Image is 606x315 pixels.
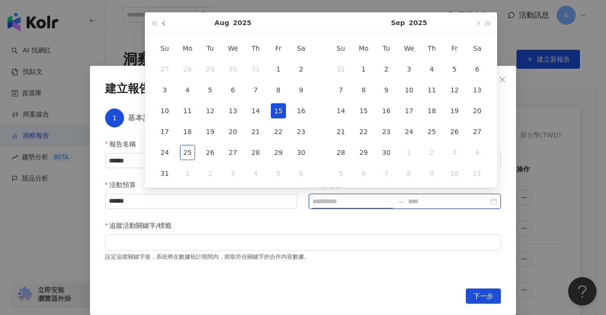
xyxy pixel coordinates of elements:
[398,59,420,80] td: 2025-09-03
[398,142,420,163] td: 2025-10-01
[157,166,172,181] div: 31
[248,124,263,139] div: 21
[180,62,195,77] div: 28
[105,153,297,168] input: 報告名稱
[106,194,297,208] input: 活動預算
[330,163,352,184] td: 2025-10-05
[225,82,241,98] div: 6
[398,121,420,142] td: 2025-09-24
[105,180,143,190] label: 活動預算
[424,145,439,160] div: 2
[424,82,439,98] div: 11
[271,124,286,139] div: 22
[199,38,222,59] th: Tu
[499,76,506,83] span: close
[157,103,172,118] div: 10
[267,38,290,59] th: Fr
[424,166,439,181] div: 9
[443,163,466,184] td: 2025-10-10
[203,82,218,98] div: 5
[113,114,117,122] span: 1
[180,103,195,118] div: 11
[290,100,312,121] td: 2025-08-16
[447,166,462,181] div: 10
[443,121,466,142] td: 2025-09-26
[294,62,309,77] div: 2
[244,142,267,163] td: 2025-08-28
[294,124,309,139] div: 23
[222,59,244,80] td: 2025-07-30
[294,82,309,98] div: 9
[271,82,286,98] div: 8
[180,166,195,181] div: 1
[447,124,462,139] div: 26
[244,121,267,142] td: 2025-08-21
[447,82,462,98] div: 12
[157,62,172,77] div: 27
[330,80,352,100] td: 2025-09-07
[333,82,348,98] div: 7
[225,103,241,118] div: 13
[379,62,394,77] div: 2
[466,80,489,100] td: 2025-09-13
[352,59,375,80] td: 2025-09-01
[356,82,371,98] div: 8
[222,163,244,184] td: 2025-09-03
[352,38,375,59] th: Mo
[180,82,195,98] div: 4
[111,239,113,246] input: 追蹤活動關鍵字/標籤
[375,121,398,142] td: 2025-09-23
[466,121,489,142] td: 2025-09-27
[128,108,166,127] div: 基本設定
[424,62,439,77] div: 4
[176,38,199,59] th: Mo
[222,38,244,59] th: We
[157,124,172,139] div: 17
[356,124,371,139] div: 22
[443,100,466,121] td: 2025-09-19
[248,145,263,160] div: 28
[330,121,352,142] td: 2025-09-21
[333,145,348,160] div: 28
[398,163,420,184] td: 2025-10-08
[222,142,244,163] td: 2025-08-27
[153,163,176,184] td: 2025-08-31
[443,59,466,80] td: 2025-09-05
[352,142,375,163] td: 2025-09-29
[379,103,394,118] div: 16
[176,80,199,100] td: 2025-08-04
[203,124,218,139] div: 19
[375,80,398,100] td: 2025-09-09
[356,145,371,160] div: 29
[401,145,417,160] div: 1
[466,142,489,163] td: 2025-10-04
[420,80,443,100] td: 2025-09-11
[248,82,263,98] div: 7
[352,100,375,121] td: 2025-09-15
[214,12,229,34] button: Aug
[176,100,199,121] td: 2025-08-11
[222,100,244,121] td: 2025-08-13
[244,163,267,184] td: 2025-09-04
[397,198,404,205] span: to
[105,139,143,149] label: 報告名稱
[157,145,172,160] div: 24
[225,145,241,160] div: 27
[330,59,352,80] td: 2025-08-31
[466,38,489,59] th: Sa
[401,166,417,181] div: 8
[271,166,286,181] div: 5
[352,121,375,142] td: 2025-09-22
[352,163,375,184] td: 2025-10-06
[470,103,485,118] div: 20
[180,145,195,160] div: 25
[397,198,404,205] span: swap-right
[294,166,309,181] div: 6
[290,121,312,142] td: 2025-08-23
[153,142,176,163] td: 2025-08-24
[153,59,176,80] td: 2025-07-27
[330,142,352,163] td: 2025-09-28
[401,82,417,98] div: 10
[244,59,267,80] td: 2025-07-31
[375,38,398,59] th: Tu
